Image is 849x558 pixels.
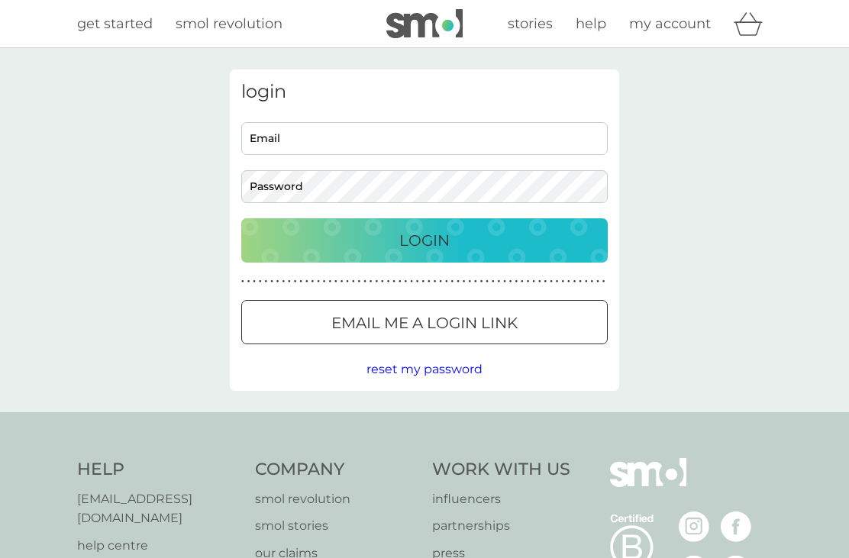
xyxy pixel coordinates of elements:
[508,13,553,35] a: stories
[255,489,418,509] a: smol revolution
[439,278,442,285] p: ●
[527,278,530,285] p: ●
[576,15,606,32] span: help
[468,278,471,285] p: ●
[432,516,570,536] a: partnerships
[352,278,355,285] p: ●
[463,278,466,285] p: ●
[410,278,413,285] p: ●
[241,278,244,285] p: ●
[241,218,608,263] button: Login
[328,278,331,285] p: ●
[346,278,349,285] p: ●
[375,278,378,285] p: ●
[561,278,564,285] p: ●
[323,278,326,285] p: ●
[480,278,483,285] p: ●
[544,278,547,285] p: ●
[370,278,373,285] p: ●
[579,278,582,285] p: ●
[585,278,588,285] p: ●
[629,13,711,35] a: my account
[317,278,320,285] p: ●
[334,278,337,285] p: ●
[381,278,384,285] p: ●
[567,278,570,285] p: ●
[434,278,437,285] p: ●
[241,81,608,103] h3: login
[299,278,302,285] p: ●
[77,536,240,556] a: help centre
[602,278,605,285] p: ●
[432,458,570,482] h4: Work With Us
[366,362,483,376] span: reset my password
[432,489,570,509] a: influencers
[241,300,608,344] button: Email me a login link
[358,278,361,285] p: ●
[276,278,279,285] p: ●
[591,278,594,285] p: ●
[428,278,431,285] p: ●
[498,278,501,285] p: ●
[421,278,424,285] p: ●
[509,278,512,285] p: ●
[405,278,408,285] p: ●
[387,278,390,285] p: ●
[573,278,576,285] p: ●
[363,278,366,285] p: ●
[282,278,285,285] p: ●
[515,278,518,285] p: ●
[492,278,495,285] p: ●
[556,278,559,285] p: ●
[176,13,282,35] a: smol revolution
[532,278,535,285] p: ●
[486,278,489,285] p: ●
[247,278,250,285] p: ●
[77,13,153,35] a: get started
[538,278,541,285] p: ●
[474,278,477,285] p: ●
[176,15,282,32] span: smol revolution
[550,278,553,285] p: ●
[386,9,463,38] img: smol
[270,278,273,285] p: ●
[457,278,460,285] p: ●
[734,8,772,39] div: basket
[77,15,153,32] span: get started
[399,228,450,253] p: Login
[312,278,315,285] p: ●
[445,278,448,285] p: ●
[265,278,268,285] p: ●
[521,278,524,285] p: ●
[508,15,553,32] span: stories
[416,278,419,285] p: ●
[392,278,395,285] p: ●
[629,15,711,32] span: my account
[253,278,256,285] p: ●
[399,278,402,285] p: ●
[503,278,506,285] p: ●
[77,489,240,528] a: [EMAIL_ADDRESS][DOMAIN_NAME]
[610,458,686,510] img: smol
[596,278,599,285] p: ●
[294,278,297,285] p: ●
[331,311,518,335] p: Email me a login link
[341,278,344,285] p: ●
[255,458,418,482] h4: Company
[77,458,240,482] h4: Help
[366,360,483,379] button: reset my password
[255,516,418,536] a: smol stories
[305,278,308,285] p: ●
[721,511,751,542] img: visit the smol Facebook page
[451,278,454,285] p: ●
[288,278,291,285] p: ●
[259,278,262,285] p: ●
[679,511,709,542] img: visit the smol Instagram page
[576,13,606,35] a: help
